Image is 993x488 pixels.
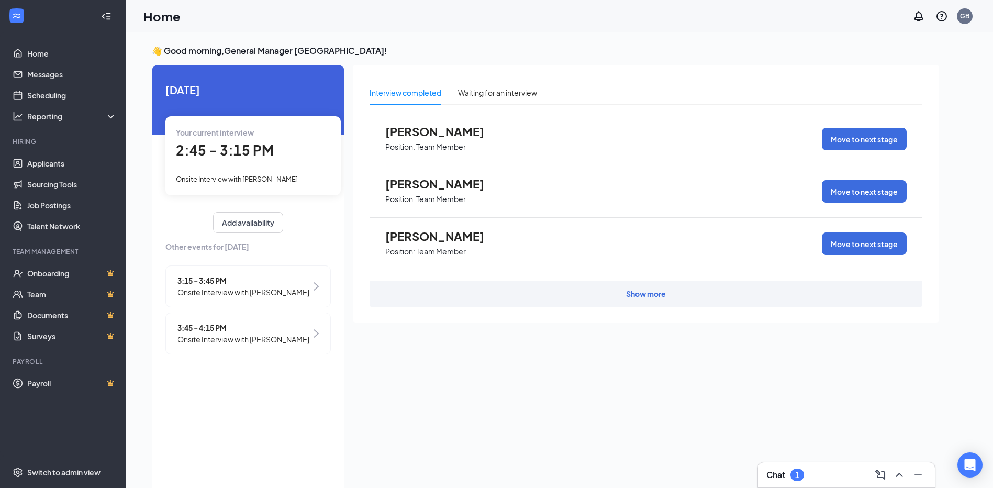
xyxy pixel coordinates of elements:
[912,469,924,481] svg: Minimize
[385,142,415,152] p: Position:
[13,111,23,121] svg: Analysis
[822,180,907,203] button: Move to next stage
[385,177,500,191] span: [PERSON_NAME]
[416,247,466,257] p: Team Member
[891,467,908,483] button: ChevronUp
[177,322,309,334] span: 3:45 - 4:15 PM
[385,194,415,204] p: Position:
[960,12,969,20] div: GB
[416,142,466,152] p: Team Member
[27,174,117,195] a: Sourcing Tools
[27,305,117,326] a: DocumentsCrown
[27,216,117,237] a: Talent Network
[27,43,117,64] a: Home
[27,195,117,216] a: Job Postings
[13,137,115,146] div: Hiring
[822,232,907,255] button: Move to next stage
[143,7,181,25] h1: Home
[13,467,23,478] svg: Settings
[27,373,117,394] a: PayrollCrown
[176,141,274,159] span: 2:45 - 3:15 PM
[766,469,785,481] h3: Chat
[177,275,309,286] span: 3:15 - 3:45 PM
[370,87,441,98] div: Interview completed
[176,175,298,183] span: Onsite Interview with [PERSON_NAME]
[626,289,666,299] div: Show more
[12,10,22,21] svg: WorkstreamLogo
[27,284,117,305] a: TeamCrown
[912,10,925,23] svg: Notifications
[872,467,889,483] button: ComposeMessage
[385,229,500,243] span: [PERSON_NAME]
[27,64,117,85] a: Messages
[165,241,331,252] span: Other events for [DATE]
[910,467,927,483] button: Minimize
[177,286,309,298] span: Onsite Interview with [PERSON_NAME]
[935,10,948,23] svg: QuestionInfo
[101,11,111,21] svg: Collapse
[176,128,254,137] span: Your current interview
[13,247,115,256] div: Team Management
[27,85,117,106] a: Scheduling
[27,153,117,174] a: Applicants
[152,45,939,57] h3: 👋 Good morning, General Manager [GEOGRAPHIC_DATA] !
[177,334,309,345] span: Onsite Interview with [PERSON_NAME]
[957,452,983,478] div: Open Intercom Messenger
[27,111,117,121] div: Reporting
[13,357,115,366] div: Payroll
[213,212,283,233] button: Add availability
[27,467,101,478] div: Switch to admin view
[795,471,799,480] div: 1
[874,469,887,481] svg: ComposeMessage
[385,247,415,257] p: Position:
[385,125,500,138] span: [PERSON_NAME]
[27,326,117,347] a: SurveysCrown
[822,128,907,150] button: Move to next stage
[458,87,537,98] div: Waiting for an interview
[893,469,906,481] svg: ChevronUp
[165,82,331,98] span: [DATE]
[27,263,117,284] a: OnboardingCrown
[416,194,466,204] p: Team Member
